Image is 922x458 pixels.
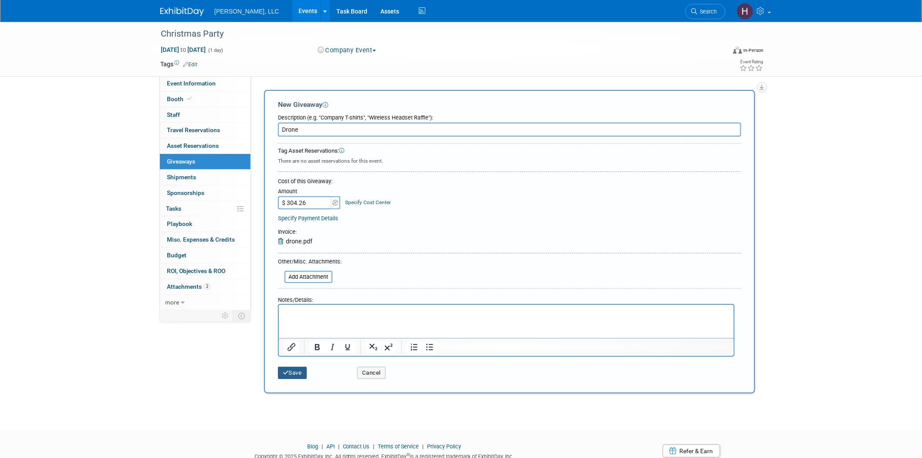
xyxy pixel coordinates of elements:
[427,443,461,450] a: Privacy Policy
[357,367,386,379] button: Cancel
[160,216,251,232] a: Playbook
[166,205,181,212] span: Tasks
[278,258,342,268] div: Other/Misc. Attachments:
[160,123,251,138] a: Travel Reservations
[278,292,735,304] div: Notes/Details:
[207,48,223,53] span: (1 day)
[160,76,251,91] a: Event Information
[378,443,419,450] a: Terms of Service
[214,8,279,15] span: [PERSON_NAME], LLC
[336,443,342,450] span: |
[167,236,235,243] span: Misc. Expenses & Credits
[204,283,210,290] span: 2
[422,341,437,353] button: Bullet list
[160,154,251,169] a: Giveaways
[160,92,251,107] a: Booth
[737,3,753,20] img: Hannah Mulholland
[278,178,741,185] div: Cost of this Giveaway:
[167,111,180,118] span: Staff
[160,279,251,294] a: Attachments2
[310,341,325,353] button: Bold
[160,295,251,310] a: more
[286,238,312,245] span: drone.pdf
[160,60,197,68] td: Tags
[278,367,307,379] button: Save
[167,142,219,149] span: Asset Reservations
[160,263,251,279] a: ROI, Objectives & ROO
[278,228,312,237] div: Invoice:
[279,305,734,338] iframe: Rich Text Area
[743,47,764,54] div: In-Person
[740,60,763,64] div: Event Rating
[167,283,210,290] span: Attachments
[685,4,725,19] a: Search
[674,45,764,58] div: Event Format
[319,443,325,450] span: |
[167,252,186,259] span: Budget
[160,46,206,54] span: [DATE] [DATE]
[167,174,196,181] span: Shipments
[381,341,396,353] button: Superscript
[663,444,720,458] a: Refer & Earn
[167,267,225,274] span: ROI, Objectives & ROO
[346,199,391,205] a: Specify Cost Center
[366,341,381,353] button: Subscript
[278,238,286,245] a: Remove Attachment
[340,341,355,353] button: Underline
[167,96,193,103] span: Booth
[160,232,251,247] a: Misc. Expenses & Credits
[160,7,204,16] img: ExhibitDay
[160,170,251,185] a: Shipments
[284,341,299,353] button: Insert/edit link
[315,46,380,55] button: Company Event
[278,215,338,222] a: Specify Payment Details
[179,46,187,53] span: to
[167,189,204,196] span: Sponsorships
[160,185,251,201] a: Sponsorships
[160,248,251,263] a: Budget
[371,443,377,450] span: |
[407,452,410,457] sup: ®
[233,310,251,321] td: Toggle Event Tabs
[218,310,233,321] td: Personalize Event Tab Strip
[160,138,251,154] a: Asset Reservations
[278,147,741,155] div: Tag Asset Reservations:
[420,443,426,450] span: |
[187,96,192,101] i: Booth reservation complete
[167,126,220,133] span: Travel Reservations
[278,110,741,122] div: Description (e.g. "Company T-shirts", "Wireless Headset Raffle"):
[343,443,370,450] a: Contact Us
[167,80,216,87] span: Event Information
[733,47,742,54] img: Format-Inperson.png
[183,62,197,68] a: Edit
[167,220,192,227] span: Playbook
[326,443,335,450] a: API
[160,107,251,123] a: Staff
[158,26,712,42] div: Christmas Party
[325,341,340,353] button: Italic
[167,158,195,165] span: Giveaways
[160,201,251,216] a: Tasks
[697,8,717,15] span: Search
[278,188,341,196] div: Amount
[307,443,318,450] a: Blog
[278,155,741,165] div: There are no asset reservations for this event.
[407,341,422,353] button: Numbered list
[165,299,179,306] span: more
[278,100,741,109] div: New Giveaway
